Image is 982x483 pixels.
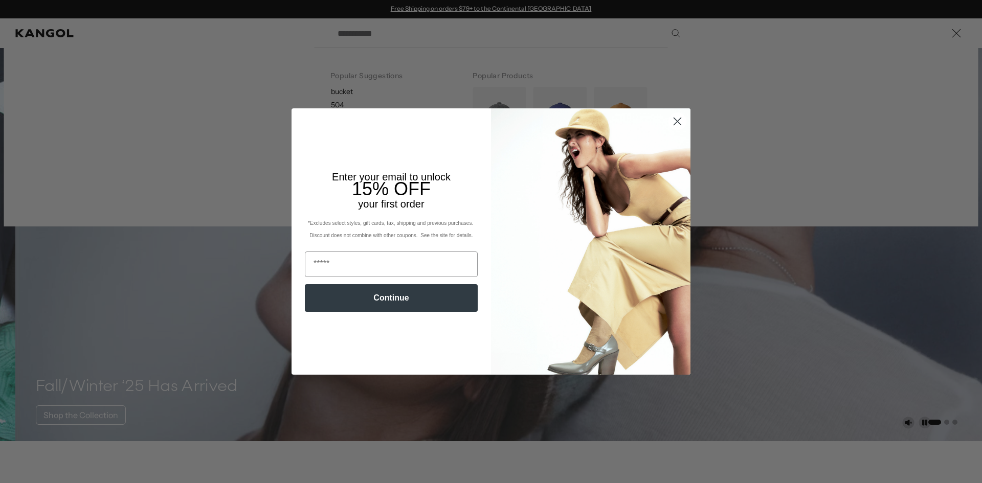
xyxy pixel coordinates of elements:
[668,112,686,130] button: Close dialog
[305,284,478,312] button: Continue
[308,220,475,238] span: *Excludes select styles, gift cards, tax, shipping and previous purchases. Discount does not comb...
[491,108,690,374] img: 93be19ad-e773-4382-80b9-c9d740c9197f.jpeg
[358,198,424,210] span: your first order
[305,251,478,277] input: Email
[332,171,451,182] span: Enter your email to unlock
[352,178,431,199] span: 15% OFF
